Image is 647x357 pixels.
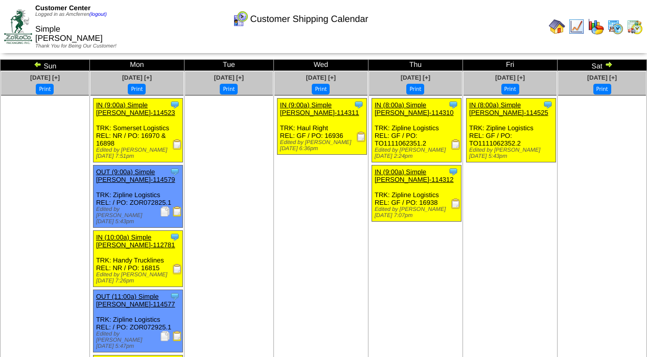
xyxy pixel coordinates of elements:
[30,74,60,81] a: [DATE] [+]
[627,18,643,35] img: calendarinout.gif
[184,60,273,71] td: Tue
[549,18,565,35] img: home.gif
[277,99,366,155] div: TRK: Haul Right REL: GF / PO: 16936
[96,206,182,225] div: Edited by [PERSON_NAME] [DATE] 5:43pm
[593,84,611,94] button: Print
[448,100,458,110] img: Tooltip
[463,60,558,71] td: Fri
[4,9,32,43] img: ZoRoCo_Logo(Green%26Foil)%20jpg.webp
[375,168,454,183] a: IN (9:00a) Simple [PERSON_NAME]-114312
[35,12,107,17] span: Logged in as Amcferren
[93,231,182,287] div: TRK: Handy Trucklines REL: NR / PO: 16815
[170,232,180,242] img: Tooltip
[375,206,461,219] div: Edited by [PERSON_NAME] [DATE] 7:07pm
[170,100,180,110] img: Tooltip
[587,74,617,81] a: [DATE] [+]
[280,101,359,116] a: IN (9:00a) Simple [PERSON_NAME]-114311
[214,74,244,81] a: [DATE] [+]
[467,99,556,162] div: TRK: Zipline Logistics REL: GF / PO: TO1111062352.2
[122,74,152,81] a: [DATE] [+]
[89,60,184,71] td: Mon
[160,331,170,341] img: Packing Slip
[35,4,90,12] span: Customer Center
[375,101,454,116] a: IN (8:00a) Simple [PERSON_NAME]-114310
[160,206,170,217] img: Packing Slip
[401,74,430,81] a: [DATE] [+]
[605,60,613,68] img: arrowright.gif
[607,18,623,35] img: calendarprod.gif
[469,101,548,116] a: IN (8:00a) Simple [PERSON_NAME]-114525
[469,147,556,159] div: Edited by [PERSON_NAME] [DATE] 5:43pm
[375,147,461,159] div: Edited by [PERSON_NAME] [DATE] 2:24pm
[170,291,180,301] img: Tooltip
[495,74,525,81] a: [DATE] [+]
[568,18,585,35] img: line_graph.gif
[501,84,519,94] button: Print
[558,60,647,71] td: Sat
[306,74,336,81] a: [DATE] [+]
[220,84,238,94] button: Print
[172,206,182,217] img: Bill of Lading
[451,199,461,209] img: Receiving Document
[543,100,553,110] img: Tooltip
[93,290,182,352] div: TRK: Zipline Logistics REL: / PO: ZOR072925.1
[96,272,182,284] div: Edited by [PERSON_NAME] [DATE] 7:26pm
[1,60,90,71] td: Sun
[406,84,424,94] button: Print
[128,84,146,94] button: Print
[96,168,175,183] a: OUT (9:00a) Simple [PERSON_NAME]-114579
[36,84,54,94] button: Print
[96,147,182,159] div: Edited by [PERSON_NAME] [DATE] 7:51pm
[372,99,461,162] div: TRK: Zipline Logistics REL: GF / PO: TO1111062351.2
[35,25,103,43] span: Simple [PERSON_NAME]
[250,14,368,25] span: Customer Shipping Calendar
[96,331,182,349] div: Edited by [PERSON_NAME] [DATE] 5:47pm
[35,43,117,49] span: Thank You for Being Our Customer!
[93,99,182,162] div: TRK: Somerset Logistics REL: NR / PO: 16970 & 16898
[448,166,458,177] img: Tooltip
[588,18,604,35] img: graph.gif
[93,165,182,228] div: TRK: Zipline Logistics REL: / PO: ZOR072825.1
[170,166,180,177] img: Tooltip
[372,165,461,222] div: TRK: Zipline Logistics REL: GF / PO: 16938
[354,100,364,110] img: Tooltip
[451,139,461,150] img: Receiving Document
[280,139,366,152] div: Edited by [PERSON_NAME] [DATE] 6:36pm
[232,11,248,27] img: calendarcustomer.gif
[96,101,175,116] a: IN (9:00a) Simple [PERSON_NAME]-114523
[368,60,463,71] td: Thu
[273,60,368,71] td: Wed
[172,331,182,341] img: Bill of Lading
[96,233,175,249] a: IN (10:00a) Simple [PERSON_NAME]-112781
[172,264,182,274] img: Receiving Document
[96,293,175,308] a: OUT (11:00a) Simple [PERSON_NAME]-114577
[34,60,42,68] img: arrowleft.gif
[172,139,182,150] img: Receiving Document
[89,12,107,17] a: (logout)
[356,132,366,142] img: Receiving Document
[312,84,330,94] button: Print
